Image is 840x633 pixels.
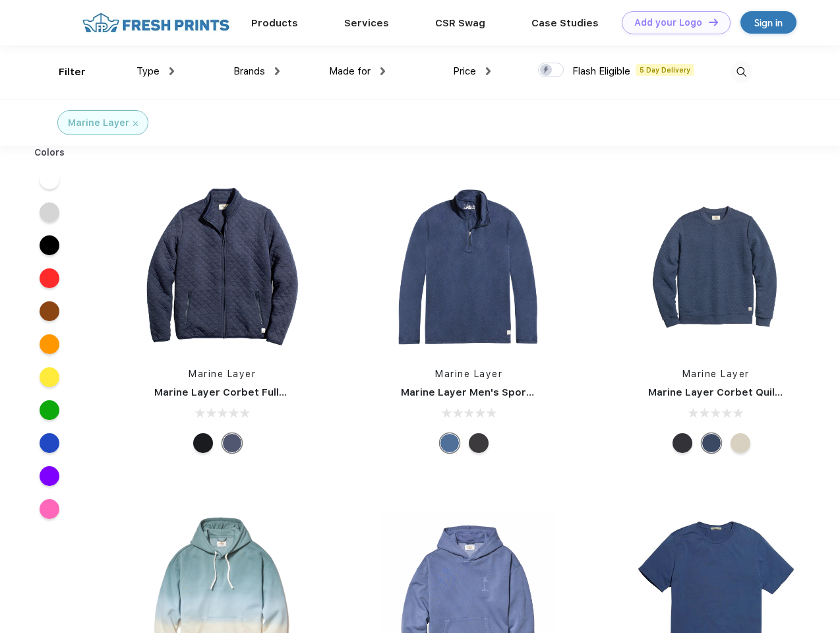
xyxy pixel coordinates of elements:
img: func=resize&h=266 [381,179,556,354]
a: Sign in [740,11,796,34]
a: Marine Layer [189,369,256,379]
span: Price [453,65,476,77]
div: Deep Denim [440,433,460,453]
div: Navy Heather [702,433,721,453]
img: dropdown.png [380,67,385,75]
a: Marine Layer Corbet Full-Zip Jacket [154,386,337,398]
img: dropdown.png [486,67,491,75]
img: desktop_search.svg [731,61,752,83]
div: Black [193,433,213,453]
a: Marine Layer [682,369,750,379]
div: Charcoal [469,433,489,453]
a: Services [344,17,389,29]
img: dropdown.png [275,67,280,75]
img: dropdown.png [169,67,174,75]
a: Marine Layer Men's Sport Quarter Zip [401,386,592,398]
a: Products [251,17,298,29]
div: Charcoal [673,433,692,453]
div: Sign in [754,15,783,30]
span: Made for [329,65,371,77]
a: Marine Layer [435,369,502,379]
div: Oat Heather [731,433,750,453]
div: Filter [59,65,86,80]
span: 5 Day Delivery [636,64,694,76]
a: CSR Swag [435,17,485,29]
div: Colors [24,146,75,160]
span: Brands [233,65,265,77]
div: Marine Layer [68,116,129,130]
div: Add your Logo [634,17,702,28]
img: func=resize&h=266 [135,179,310,354]
img: fo%20logo%202.webp [78,11,233,34]
div: Navy [222,433,242,453]
img: filter_cancel.svg [133,121,138,126]
img: DT [709,18,718,26]
img: func=resize&h=266 [628,179,804,354]
span: Flash Eligible [572,65,630,77]
span: Type [136,65,160,77]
